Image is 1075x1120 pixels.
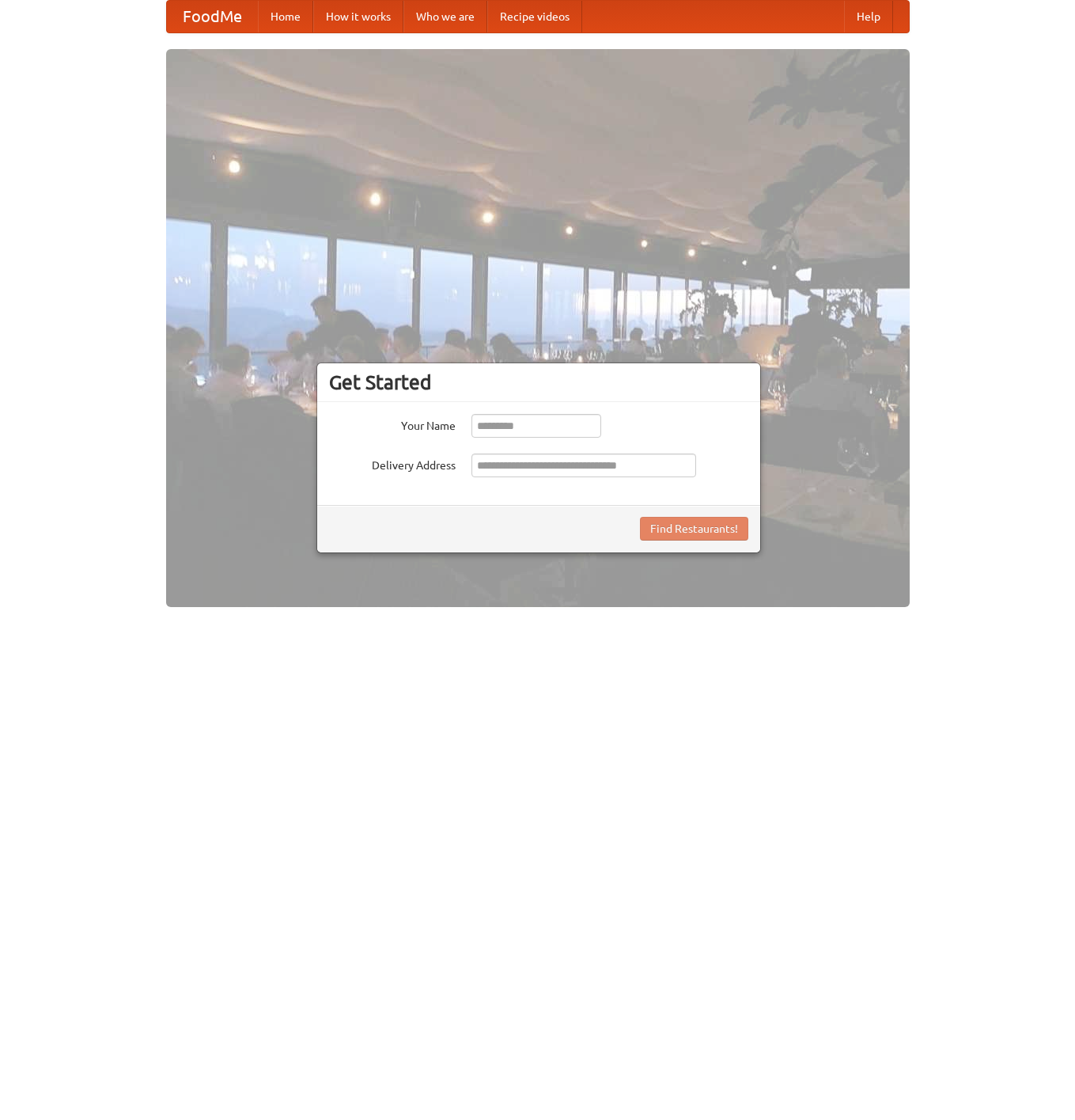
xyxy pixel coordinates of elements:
[258,1,313,32] a: Home
[167,1,258,32] a: FoodMe
[329,414,456,434] label: Your Name
[640,517,748,541] button: Find Restaurants!
[487,1,582,32] a: Recipe videos
[844,1,893,32] a: Help
[313,1,403,32] a: How it works
[403,1,487,32] a: Who we are
[329,454,456,473] label: Delivery Address
[329,370,748,394] h3: Get Started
